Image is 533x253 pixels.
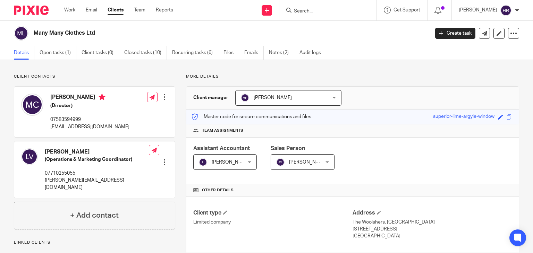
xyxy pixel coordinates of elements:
[99,94,105,101] i: Primary
[433,113,494,121] div: superior-lime-argyle-window
[21,148,38,165] img: svg%3E
[64,7,75,14] a: Work
[21,94,43,116] img: svg%3E
[500,5,511,16] img: svg%3E
[299,46,326,60] a: Audit logs
[50,116,129,123] p: 07583594999
[353,233,512,239] p: [GEOGRAPHIC_DATA]
[193,219,353,226] p: Limited company
[186,74,519,79] p: More details
[202,187,234,193] span: Other details
[459,7,497,14] p: [PERSON_NAME]
[50,94,129,102] h4: [PERSON_NAME]
[244,46,264,60] a: Emails
[269,46,294,60] a: Notes (2)
[82,46,119,60] a: Client tasks (0)
[70,210,119,221] h4: + Add contact
[45,156,149,163] h5: (Operations & Marketing Coordinator)
[223,46,239,60] a: Files
[193,209,353,217] h4: Client type
[193,94,228,101] h3: Client manager
[14,74,175,79] p: Client contacts
[353,219,512,226] p: The Woolshers, [GEOGRAPHIC_DATA]
[435,28,475,39] a: Create task
[40,46,76,60] a: Open tasks (1)
[254,95,292,100] span: [PERSON_NAME]
[156,7,173,14] a: Reports
[202,128,243,133] span: Team assignments
[134,7,145,14] a: Team
[241,94,249,102] img: svg%3E
[14,240,175,245] p: Linked clients
[199,158,207,166] img: svg%3E
[45,170,149,177] p: 07710255055
[14,46,34,60] a: Details
[271,146,305,151] span: Sales Person
[45,148,149,156] h4: [PERSON_NAME]
[172,46,218,60] a: Recurring tasks (6)
[34,29,347,37] h2: Many Many Clothes Ltd
[193,146,250,151] span: Assistant Accountant
[86,7,97,14] a: Email
[108,7,124,14] a: Clients
[293,8,356,15] input: Search
[50,102,129,109] h5: (Director)
[212,160,254,165] span: [PERSON_NAME] V
[353,226,512,233] p: [STREET_ADDRESS]
[394,8,420,12] span: Get Support
[14,26,28,41] img: svg%3E
[276,158,285,166] img: svg%3E
[45,177,149,191] p: [PERSON_NAME][EMAIL_ADDRESS][DOMAIN_NAME]
[192,113,311,120] p: Master code for secure communications and files
[50,123,129,130] p: [EMAIL_ADDRESS][DOMAIN_NAME]
[353,209,512,217] h4: Address
[124,46,167,60] a: Closed tasks (10)
[289,160,327,165] span: [PERSON_NAME]
[14,6,49,15] img: Pixie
